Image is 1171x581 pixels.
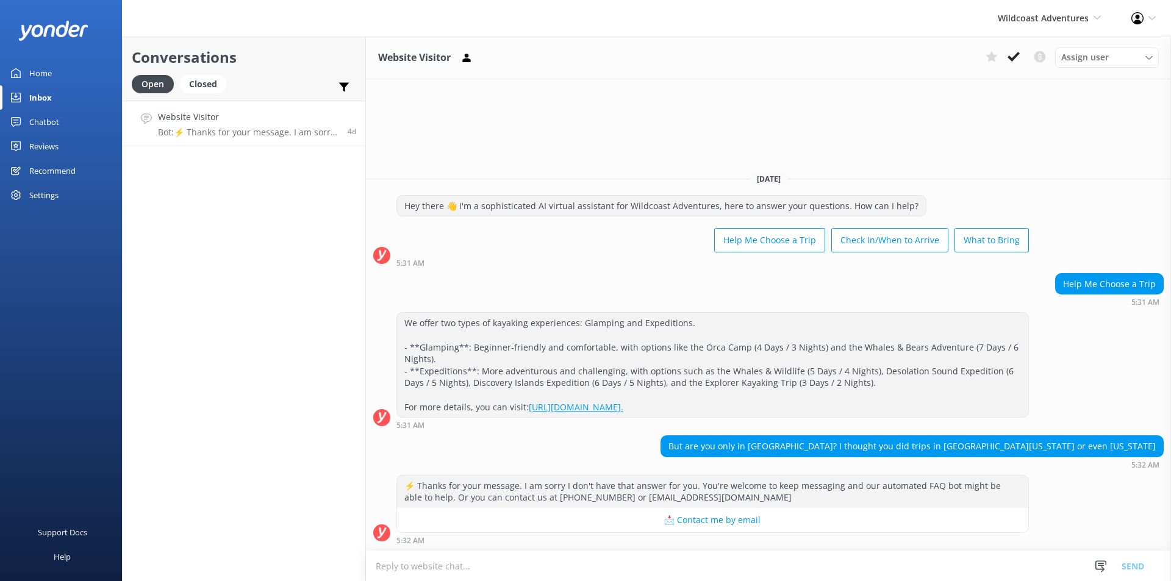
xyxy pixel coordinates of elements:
[54,544,71,569] div: Help
[1055,298,1164,306] div: Oct 11 2025 05:31am (UTC -07:00) America/Tijuana
[714,228,825,252] button: Help Me Choose a Trip
[29,134,59,159] div: Reviews
[661,436,1163,457] div: But are you only in [GEOGRAPHIC_DATA]? I thought you did trips in [GEOGRAPHIC_DATA][US_STATE] or ...
[954,228,1029,252] button: What to Bring
[396,537,424,544] strong: 5:32 AM
[750,174,788,184] span: [DATE]
[158,127,338,138] p: Bot: ⚡ Thanks for your message. I am sorry I don't have that answer for you. You're welcome to ke...
[180,75,226,93] div: Closed
[123,101,365,146] a: Website VisitorBot:⚡ Thanks for your message. I am sorry I don't have that answer for you. You're...
[29,61,52,85] div: Home
[998,12,1089,24] span: Wildcoast Adventures
[38,520,87,544] div: Support Docs
[396,422,424,429] strong: 5:31 AM
[1131,299,1159,306] strong: 5:31 AM
[1131,462,1159,469] strong: 5:32 AM
[397,476,1028,508] div: ⚡ Thanks for your message. I am sorry I don't have that answer for you. You're welcome to keep me...
[396,260,424,267] strong: 5:31 AM
[132,46,356,69] h2: Conversations
[1055,48,1159,67] div: Assign User
[1061,51,1109,64] span: Assign user
[158,110,338,124] h4: Website Visitor
[180,77,232,90] a: Closed
[831,228,948,252] button: Check In/When to Arrive
[378,50,451,66] h3: Website Visitor
[397,508,1028,532] button: 📩 Contact me by email
[397,313,1028,417] div: We offer two types of kayaking experiences: Glamping and Expeditions. - **Glamping**: Beginner-fr...
[132,77,180,90] a: Open
[529,401,623,413] a: [URL][DOMAIN_NAME].
[397,196,926,216] div: Hey there 👋 I'm a sophisticated AI virtual assistant for Wildcoast Adventures, here to answer you...
[29,85,52,110] div: Inbox
[396,258,1029,267] div: Oct 11 2025 05:31am (UTC -07:00) America/Tijuana
[396,421,1029,429] div: Oct 11 2025 05:31am (UTC -07:00) America/Tijuana
[348,126,356,137] span: Oct 11 2025 05:32am (UTC -07:00) America/Tijuana
[29,159,76,183] div: Recommend
[29,183,59,207] div: Settings
[396,536,1029,544] div: Oct 11 2025 05:32am (UTC -07:00) America/Tijuana
[18,21,88,41] img: yonder-white-logo.png
[132,75,174,93] div: Open
[29,110,59,134] div: Chatbot
[1056,274,1163,294] div: Help Me Choose a Trip
[661,460,1164,469] div: Oct 11 2025 05:32am (UTC -07:00) America/Tijuana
